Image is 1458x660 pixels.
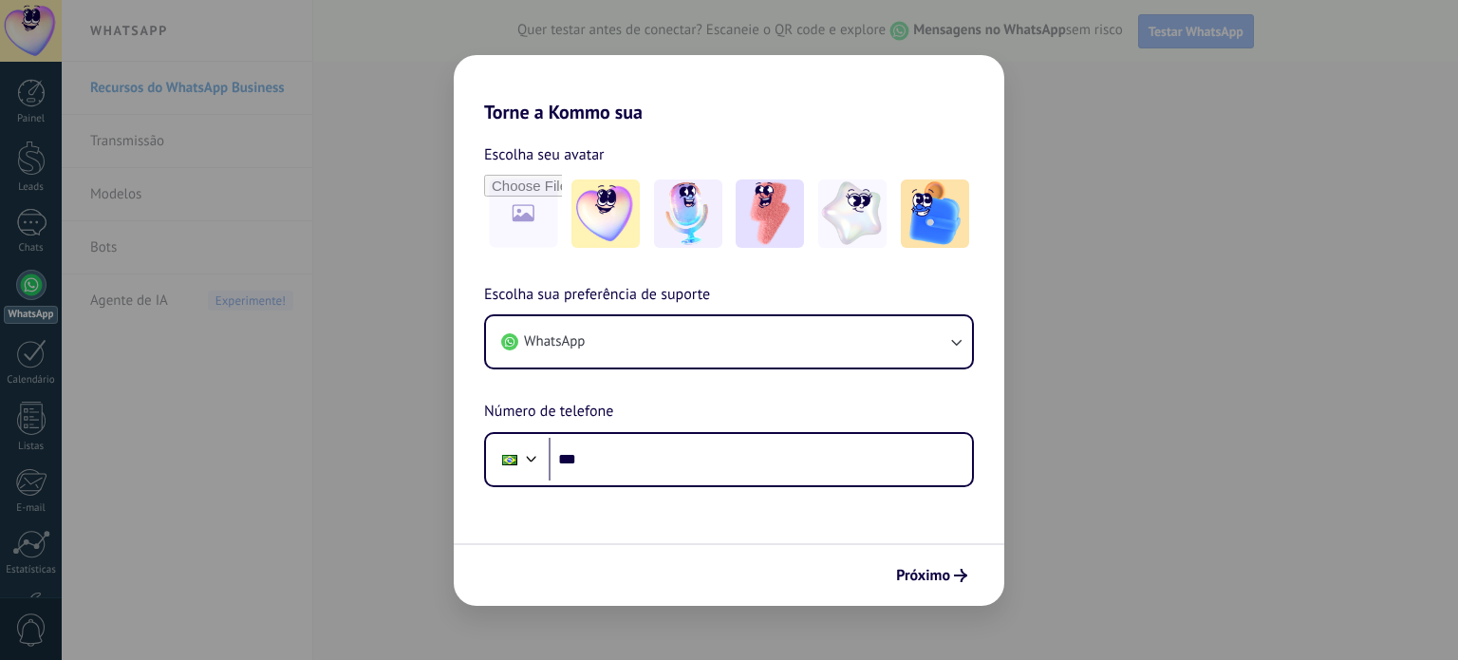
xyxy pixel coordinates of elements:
[736,179,804,248] img: -3.jpeg
[571,179,640,248] img: -1.jpeg
[818,179,887,248] img: -4.jpeg
[888,559,976,592] button: Próximo
[492,440,528,480] div: Brazil: + 55
[484,283,710,308] span: Escolha sua preferência de suporte
[484,400,613,424] span: Número de telefone
[901,179,969,248] img: -5.jpeg
[896,569,950,582] span: Próximo
[454,55,1004,123] h2: Torne a Kommo sua
[486,316,972,368] button: WhatsApp
[654,179,722,248] img: -2.jpeg
[484,142,605,167] span: Escolha seu avatar
[524,332,585,351] span: WhatsApp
